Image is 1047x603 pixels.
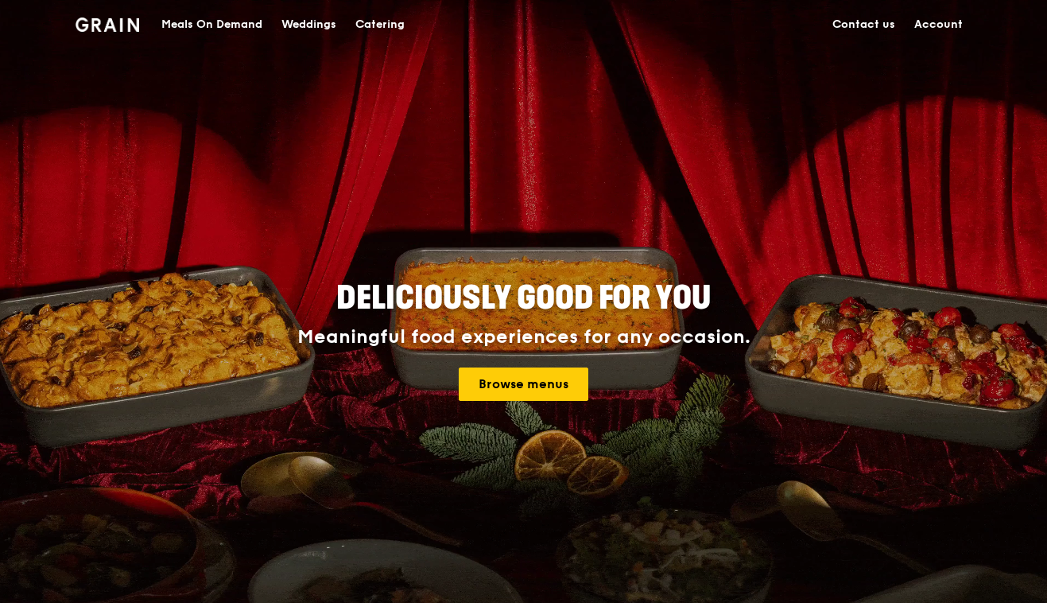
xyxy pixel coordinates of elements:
[238,326,810,348] div: Meaningful food experiences for any occasion.
[823,1,905,49] a: Contact us
[336,279,711,317] span: Deliciously good for you
[346,1,414,49] a: Catering
[281,1,336,49] div: Weddings
[459,368,588,401] a: Browse menus
[355,1,405,49] div: Catering
[161,1,262,49] div: Meals On Demand
[272,1,346,49] a: Weddings
[905,1,972,49] a: Account
[76,18,140,32] img: Grain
